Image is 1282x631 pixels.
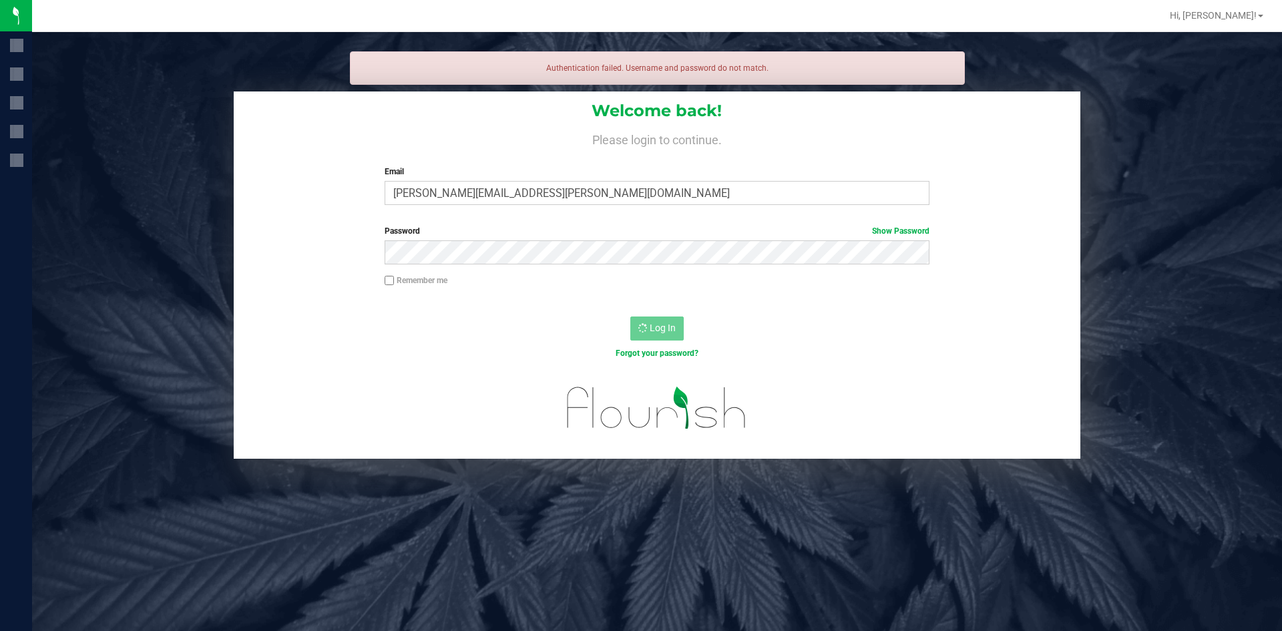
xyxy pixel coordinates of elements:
[234,131,1080,147] h4: Please login to continue.
[385,276,394,285] input: Remember me
[630,317,684,341] button: Log In
[385,166,929,178] label: Email
[872,226,929,236] a: Show Password
[234,102,1080,120] h1: Welcome back!
[616,349,698,358] a: Forgot your password?
[1170,10,1257,21] span: Hi, [PERSON_NAME]!
[385,226,420,236] span: Password
[385,274,447,286] label: Remember me
[650,323,676,333] span: Log In
[551,374,763,442] img: flourish_logo.svg
[350,51,965,85] div: Authentication failed. Username and password do not match.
